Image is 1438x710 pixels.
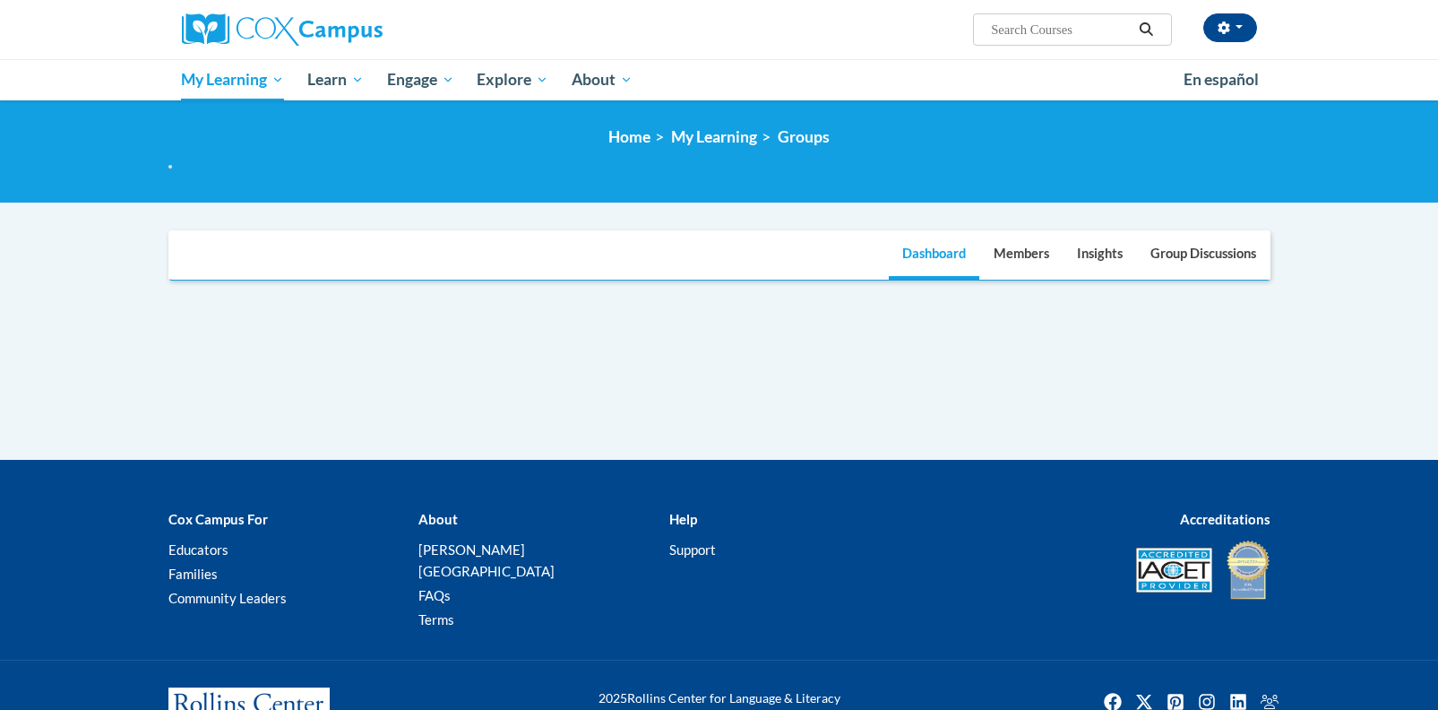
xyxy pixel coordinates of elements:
span: Explore [477,69,548,91]
b: About [418,511,458,527]
a: Educators [168,541,228,558]
a: My Learning [170,59,297,100]
img: IDA® Accredited [1226,539,1270,602]
span: Engage [387,69,454,91]
button: Account Settings [1203,13,1257,42]
span: 2025 [598,690,627,706]
img: Accredited IACET® Provider [1136,548,1212,593]
a: En español [1172,61,1270,99]
img: Cox Campus [182,13,383,46]
a: Learn [296,59,375,100]
a: Dashboard [889,231,979,280]
b: Accreditations [1180,511,1270,527]
a: Insights [1063,231,1136,280]
a: Home [608,127,650,146]
input: Search Courses [989,19,1132,40]
b: Cox Campus For [168,511,268,527]
a: Terms [418,611,454,628]
a: Community Leaders [168,590,287,606]
span: About [572,69,633,91]
a: Groups [778,127,830,146]
span: En español [1184,70,1259,89]
a: Engage [375,59,466,100]
div: Main menu [155,59,1284,100]
a: Members [980,231,1063,280]
b: Help [669,511,697,527]
a: About [560,59,644,100]
a: Group Discussions [1137,231,1270,280]
a: Support [669,541,716,558]
a: My Learning [671,127,757,146]
a: [PERSON_NAME][GEOGRAPHIC_DATA] [418,541,555,579]
span: My Learning [181,69,284,91]
a: Families [168,566,218,582]
a: Explore [465,59,560,100]
a: FAQs [418,587,451,603]
span: Learn [307,69,364,91]
button: Search [1132,19,1159,40]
